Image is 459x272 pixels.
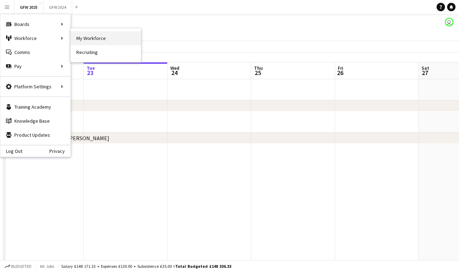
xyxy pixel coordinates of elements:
[0,128,70,142] a: Product Updates
[0,31,70,45] div: Workforce
[87,65,95,71] span: Tue
[11,264,32,269] span: Budgeted
[49,148,70,154] a: Privacy
[253,69,263,77] span: 25
[175,264,231,269] span: Total Budgeted £148 336.33
[0,59,70,73] div: Pay
[61,264,231,269] div: Salary £148 171.33 + Expenses £130.00 + Subsistence £35.00 =
[71,45,141,59] a: Recruiting
[170,65,179,71] span: Wed
[0,148,22,154] a: Log Out
[0,114,70,128] a: Knowledge Base
[337,69,343,77] span: 26
[169,69,179,77] span: 24
[0,80,70,94] div: Platform Settings
[39,264,55,269] span: All jobs
[71,31,141,45] a: My Workforce
[338,65,343,71] span: Fri
[420,69,429,77] span: 27
[254,65,263,71] span: Thu
[422,65,429,71] span: Sat
[0,45,70,59] a: Comms
[85,69,95,77] span: 23
[14,0,43,14] button: GFW 2025
[0,100,70,114] a: Training Academy
[0,17,70,31] div: Boards
[43,0,72,14] button: GFW 2024
[4,263,33,270] button: Budgeted
[445,18,453,26] app-user-avatar: Mike Bolton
